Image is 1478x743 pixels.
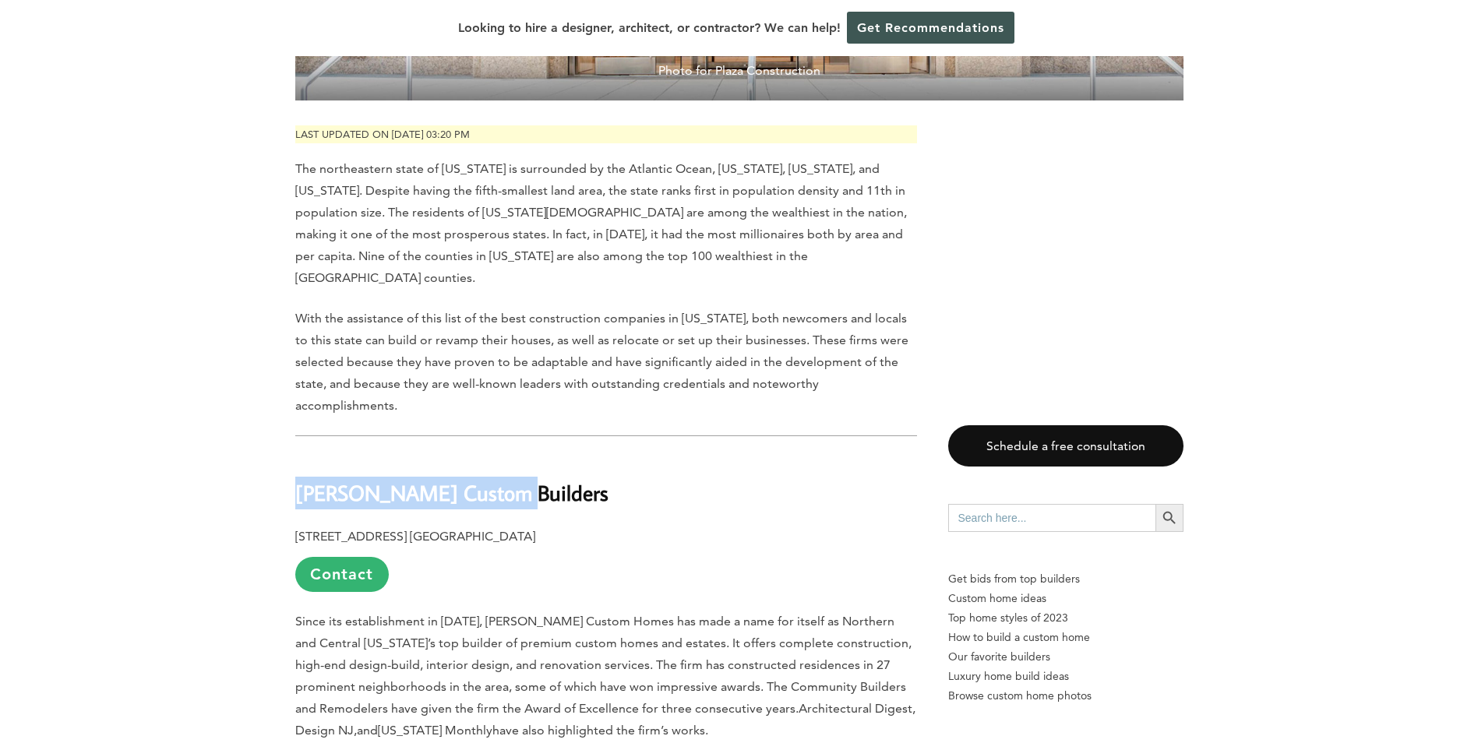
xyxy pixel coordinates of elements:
[948,425,1183,467] a: Schedule a free consultation
[948,686,1183,706] a: Browse custom home photos
[948,647,1183,667] a: Our favorite builders
[295,311,908,413] span: With the assistance of this list of the best construction companies in [US_STATE], both newcomers...
[1161,509,1178,526] svg: Search
[1179,631,1459,724] iframe: Drift Widget Chat Controller
[948,667,1183,686] a: Luxury home build ideas
[948,504,1155,532] input: Search here...
[948,569,1183,589] p: Get bids from top builders
[295,529,535,544] b: [STREET_ADDRESS] [GEOGRAPHIC_DATA]
[295,479,608,506] b: [PERSON_NAME] Custom Builders
[295,48,1183,100] span: Photo for Plaza Construction
[295,614,912,716] span: Since its establishment in [DATE], [PERSON_NAME] Custom Homes has made a name for itself as North...
[492,723,708,738] span: have also highlighted the firm’s works.
[378,723,492,738] span: [US_STATE] Monthly
[847,12,1014,44] a: Get Recommendations
[295,125,917,143] p: Last updated on [DATE] 03:20 pm
[295,557,389,592] a: Contact
[357,723,378,738] span: and
[948,628,1183,647] a: How to build a custom home
[948,589,1183,608] a: Custom home ideas
[948,608,1183,628] a: Top home styles of 2023
[295,161,907,285] span: The northeastern state of [US_STATE] is surrounded by the Atlantic Ocean, [US_STATE], [US_STATE],...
